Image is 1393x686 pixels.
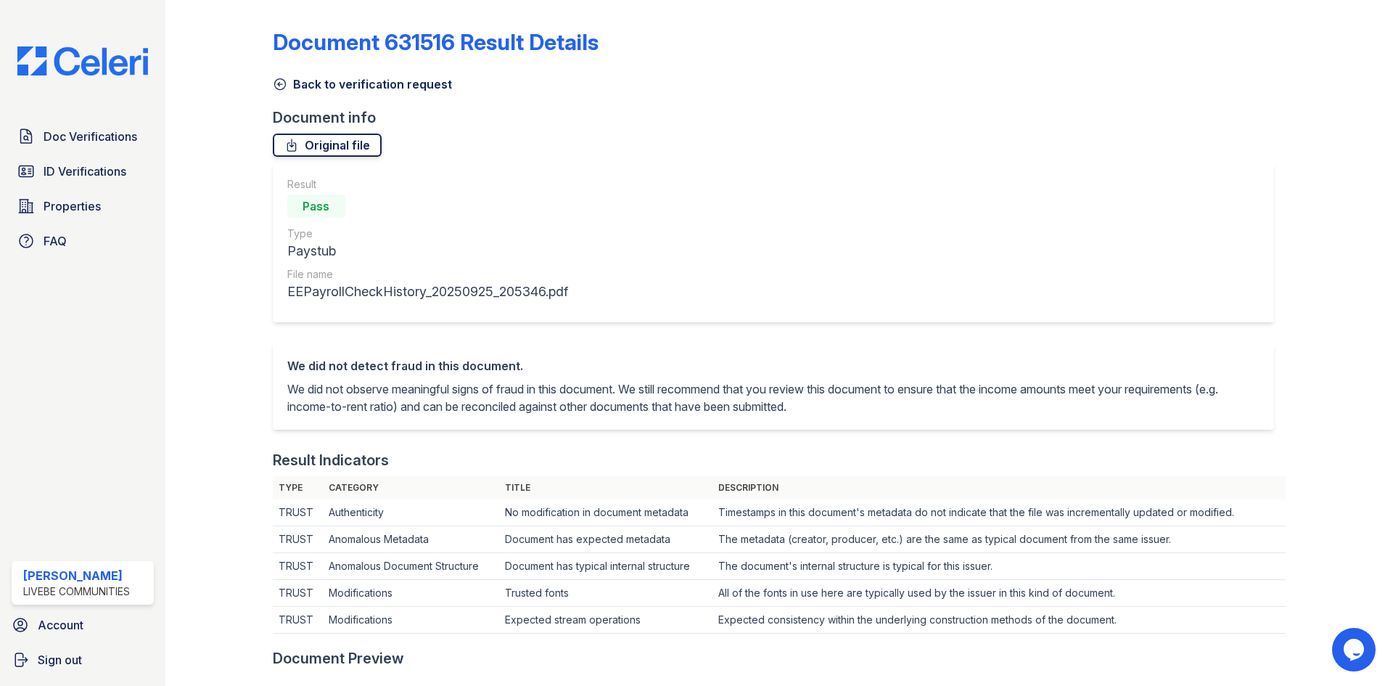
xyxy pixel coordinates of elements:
td: TRUST [273,499,324,526]
td: Modifications [323,580,498,607]
div: Pass [287,195,345,218]
td: The document's internal structure is typical for this issuer. [712,553,1286,580]
td: TRUST [273,526,324,553]
div: [PERSON_NAME] [23,567,130,584]
a: Sign out [6,645,160,674]
td: Timestamps in this document's metadata do not indicate that the file was incrementally updated or... [712,499,1286,526]
a: Document 631516 Result Details [273,29,599,55]
td: Expected consistency within the underlying construction methods of the document. [712,607,1286,634]
td: Expected stream operations [499,607,712,634]
a: Doc Verifications [12,122,154,151]
td: No modification in document metadata [499,499,712,526]
span: Sign out [38,651,82,669]
a: Back to verification request [273,75,452,93]
span: Properties [44,197,101,215]
div: LiveBe Communities [23,584,130,599]
div: Paystub [287,241,568,261]
td: Authenticity [323,499,498,526]
th: Title [499,476,712,499]
span: Doc Verifications [44,128,137,145]
div: EEPayrollCheckHistory_20250925_205346.pdf [287,282,568,302]
td: Trusted fonts [499,580,712,607]
div: Type [287,226,568,241]
td: Document has expected metadata [499,526,712,553]
td: TRUST [273,553,324,580]
a: Account [6,611,160,640]
div: File name [287,267,568,282]
td: Modifications [323,607,498,634]
div: Result [287,177,568,192]
div: Result Indicators [273,450,389,470]
th: Type [273,476,324,499]
td: TRUST [273,580,324,607]
th: Description [712,476,1286,499]
td: TRUST [273,607,324,634]
td: Anomalous Metadata [323,526,498,553]
div: We did not detect fraud in this document. [287,357,1260,375]
p: We did not observe meaningful signs of fraud in this document. We still recommend that you review... [287,380,1260,415]
a: FAQ [12,226,154,256]
div: Document info [273,107,1286,128]
a: ID Verifications [12,157,154,186]
td: The metadata (creator, producer, etc.) are the same as typical document from the same issuer. [712,526,1286,553]
th: Category [323,476,498,499]
td: Anomalous Document Structure [323,553,498,580]
a: Original file [273,134,382,157]
span: Account [38,616,83,634]
span: ID Verifications [44,163,126,180]
div: Document Preview [273,648,404,669]
span: FAQ [44,232,67,250]
a: Properties [12,192,154,221]
td: Document has typical internal structure [499,553,712,580]
td: All of the fonts in use here are typically used by the issuer in this kind of document. [712,580,1286,607]
iframe: chat widget [1332,628,1378,671]
img: CE_Logo_Blue-a8612792a0a2168367f1c8372b55b34899dd931a85d93a1a3d3e32e68fde9ad4.png [6,46,160,75]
